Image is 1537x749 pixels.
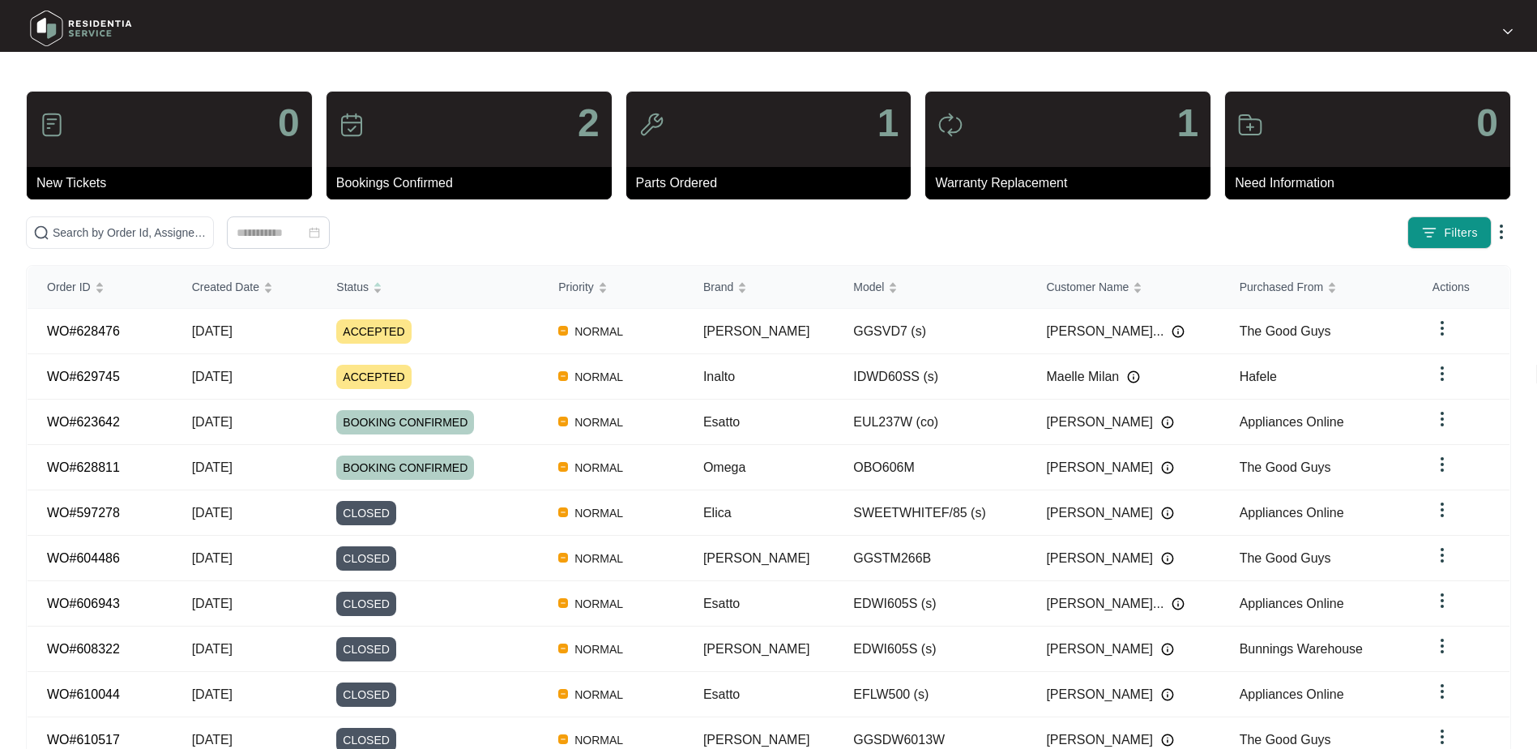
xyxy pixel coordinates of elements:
span: [PERSON_NAME] [1046,685,1153,704]
span: Appliances Online [1240,415,1344,429]
a: WO#606943 [47,597,120,610]
p: 1 [1176,104,1198,143]
a: WO#610517 [47,733,120,747]
a: WO#610044 [47,687,120,701]
img: dropdown arrow [1492,222,1511,242]
td: EDWI605S (s) [834,581,1027,627]
span: CLOSED [336,637,396,661]
img: dropdown arrow [1432,409,1452,429]
span: [PERSON_NAME] [703,324,810,338]
span: [DATE] [192,324,233,338]
span: Priority [558,278,594,296]
span: [DATE] [192,460,233,474]
th: Created Date [173,266,318,309]
td: SWEETWHITEF/85 (s) [834,490,1027,536]
a: WO#628811 [47,460,120,474]
span: NORMAL [568,685,630,704]
span: [DATE] [192,551,233,565]
a: WO#629745 [47,370,120,383]
th: Model [834,266,1027,309]
a: WO#608322 [47,642,120,656]
span: [DATE] [192,687,233,701]
img: Info icon [1172,325,1185,338]
img: Vercel Logo [558,371,568,381]
td: OBO606M [834,445,1027,490]
span: Created Date [192,278,259,296]
span: [PERSON_NAME]... [1046,594,1163,614]
img: Vercel Logo [558,553,568,563]
span: [DATE] [192,642,233,656]
span: NORMAL [568,367,630,387]
span: NORMAL [568,503,630,523]
span: The Good Guys [1240,324,1331,338]
a: WO#628476 [47,324,120,338]
span: NORMAL [568,594,630,614]
span: The Good Guys [1240,551,1331,565]
img: dropdown arrow [1432,727,1452,747]
img: dropdown arrow [1503,28,1513,36]
img: Info icon [1161,416,1174,429]
span: [DATE] [192,597,233,610]
img: Vercel Logo [558,689,568,699]
p: Warranty Replacement [935,173,1210,193]
th: Actions [1413,266,1509,309]
th: Customer Name [1027,266,1219,309]
img: Vercel Logo [558,734,568,744]
span: [PERSON_NAME] [1046,458,1153,477]
img: Info icon [1161,461,1174,474]
img: Vercel Logo [558,644,568,653]
button: filter iconFilters [1407,216,1492,249]
span: Customer Name [1046,278,1129,296]
img: icon [1237,112,1263,138]
span: Esatto [703,597,740,610]
img: Info icon [1161,734,1174,747]
p: Need Information [1235,173,1510,193]
span: NORMAL [568,640,630,659]
img: icon [339,112,365,138]
img: residentia service logo [24,4,138,53]
a: WO#597278 [47,506,120,520]
img: Info icon [1161,643,1174,656]
p: 0 [278,104,300,143]
span: Appliances Online [1240,597,1344,610]
p: 0 [1476,104,1498,143]
td: IDWD60SS (s) [834,354,1027,400]
span: Inalto [703,370,735,383]
span: CLOSED [336,501,396,525]
img: dropdown arrow [1432,636,1452,656]
span: NORMAL [568,549,630,568]
span: [PERSON_NAME]... [1046,322,1163,341]
img: dropdown arrow [1432,591,1452,610]
span: Elica [703,506,732,520]
span: [PERSON_NAME] [703,551,810,565]
p: 1 [877,104,899,143]
span: Esatto [703,415,740,429]
span: CLOSED [336,546,396,571]
img: Vercel Logo [558,462,568,472]
input: Search by Order Id, Assignee Name, Customer Name, Brand and Model [53,224,207,242]
th: Brand [684,266,834,309]
img: Vercel Logo [558,598,568,608]
span: Purchased From [1240,278,1323,296]
span: [PERSON_NAME] [1046,549,1153,568]
th: Order ID [28,266,173,309]
span: The Good Guys [1240,460,1331,474]
img: Info icon [1161,552,1174,565]
span: Brand [703,278,733,296]
span: BOOKING CONFIRMED [336,410,474,434]
span: Bunnings Warehouse [1240,642,1363,656]
img: Info icon [1161,688,1174,701]
img: search-icon [33,225,49,241]
img: Info icon [1161,507,1174,520]
span: Appliances Online [1240,506,1344,520]
p: Bookings Confirmed [336,173,612,193]
th: Priority [539,266,684,309]
span: Omega [703,460,745,474]
span: [PERSON_NAME] [1046,413,1153,432]
p: New Tickets [36,173,312,193]
span: Maelle Milan [1046,367,1119,387]
img: dropdown arrow [1432,546,1452,565]
span: BOOKING CONFIRMED [336,456,474,480]
img: Vercel Logo [558,507,568,517]
span: NORMAL [568,322,630,341]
